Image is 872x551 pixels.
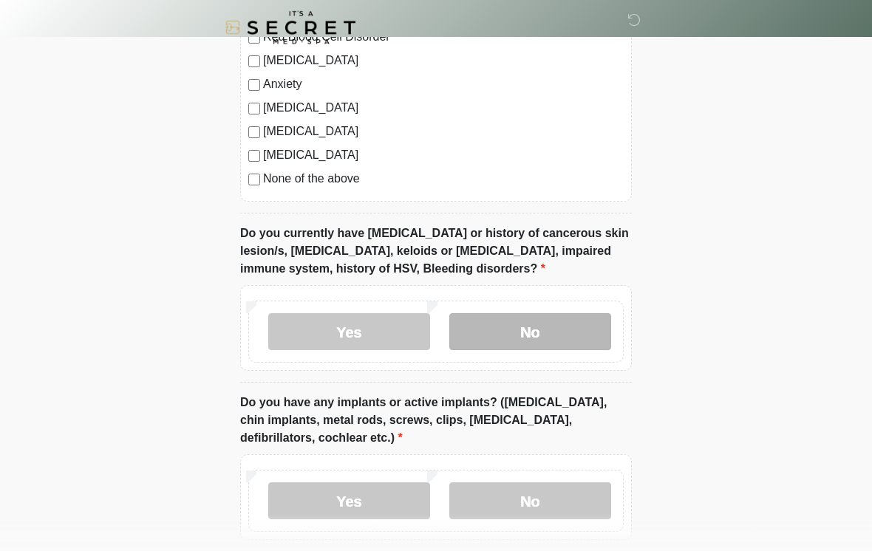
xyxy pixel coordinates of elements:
img: It's A Secret Med Spa Logo [225,11,355,44]
input: [MEDICAL_DATA] [248,103,260,115]
label: [MEDICAL_DATA] [263,100,624,117]
label: Yes [268,483,430,520]
label: No [449,483,611,520]
label: Yes [268,314,430,351]
input: Anxiety [248,80,260,92]
input: None of the above [248,174,260,186]
label: Anxiety [263,76,624,94]
input: [MEDICAL_DATA] [248,151,260,162]
label: No [449,314,611,351]
input: [MEDICAL_DATA] [248,56,260,68]
label: [MEDICAL_DATA] [263,123,624,141]
input: [MEDICAL_DATA] [248,127,260,139]
label: [MEDICAL_DATA] [263,52,624,70]
label: Do you currently have [MEDICAL_DATA] or history of cancerous skin lesion/s, [MEDICAL_DATA], keloi... [240,225,632,278]
label: Do you have any implants or active implants? ([MEDICAL_DATA], chin implants, metal rods, screws, ... [240,394,632,448]
label: None of the above [263,171,624,188]
label: [MEDICAL_DATA] [263,147,624,165]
